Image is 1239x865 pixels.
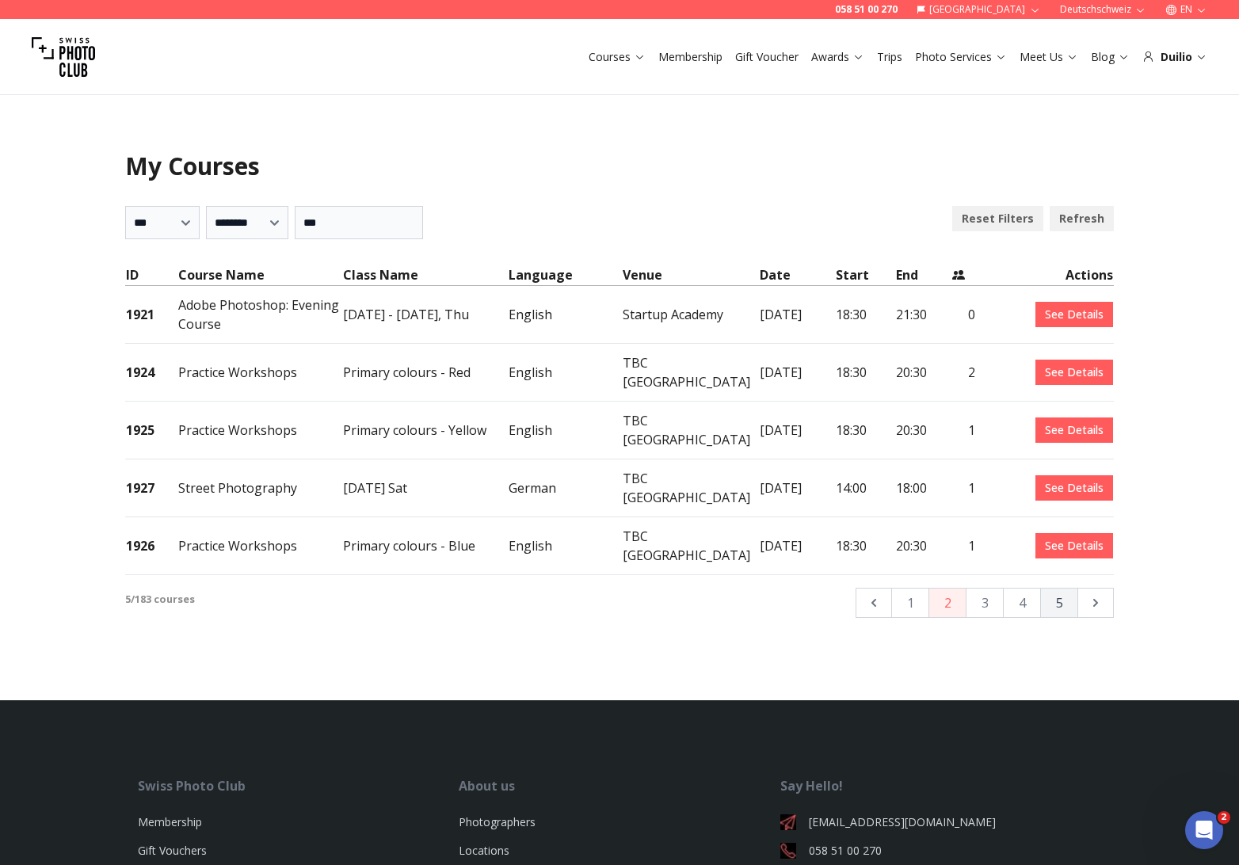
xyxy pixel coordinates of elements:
th: Actions [976,265,1114,286]
a: See Details [1035,360,1113,385]
button: Reset Filters [952,206,1043,231]
td: [DATE] - [DATE], Thu [342,286,507,344]
td: 18:30 [835,517,895,575]
td: 1 [951,459,976,517]
td: [DATE] [759,402,834,459]
button: 2 [928,588,966,618]
button: Photo Services [909,46,1013,68]
a: Blog [1091,49,1130,65]
a: [EMAIL_ADDRESS][DOMAIN_NAME] [780,814,1101,830]
td: [DATE] Sat [342,459,507,517]
td: Primary colours - Yellow [342,402,507,459]
a: 058 51 00 270 [780,843,1101,859]
b: 5 / 183 courses [125,592,195,606]
td: 14:00 [835,459,895,517]
td: 2 [951,344,976,402]
td: 18:00 [895,459,951,517]
td: [DATE] [759,344,834,402]
a: Gift Voucher [735,49,799,65]
iframe: Intercom live chat [1185,811,1223,849]
button: 5 [1040,588,1078,618]
td: 20:30 [895,344,951,402]
button: Refresh [1050,206,1114,231]
td: Primary colours - Blue [342,517,507,575]
div: Swiss Photo Club [138,776,459,795]
a: See Details [1035,475,1113,501]
button: Courses [582,46,652,68]
h1: My Courses [125,152,1114,181]
td: English [508,344,622,402]
div: Say Hello! [780,776,1101,795]
button: Blog [1085,46,1136,68]
td: 1 [951,402,976,459]
td: 21:30 [895,286,951,344]
td: [DATE] [759,286,834,344]
td: Practice Workshops [177,344,342,402]
td: Adobe Photoshop: Evening Course [177,286,342,344]
a: Gift Vouchers [138,843,207,858]
td: Primary colours - Red [342,344,507,402]
td: 1921 [125,286,177,344]
button: Gift Voucher [729,46,805,68]
td: 18:30 [835,344,895,402]
td: 18:30 [835,286,895,344]
div: About us [459,776,780,795]
button: Meet Us [1013,46,1085,68]
td: English [508,286,622,344]
b: Refresh [1059,211,1104,227]
td: Startup Academy [622,286,760,344]
button: 1 [891,588,929,618]
td: 0 [951,286,976,344]
th: Start [835,265,895,286]
a: Locations [459,843,509,858]
a: Membership [658,49,722,65]
div: Duilio [1142,49,1207,65]
button: Awards [805,46,871,68]
th: End [895,265,951,286]
th: ID [125,265,177,286]
span: 2 [1218,811,1230,824]
a: See Details [1035,533,1113,558]
td: TBC [GEOGRAPHIC_DATA] [622,402,760,459]
td: 1926 [125,517,177,575]
td: 1927 [125,459,177,517]
td: 1925 [125,402,177,459]
th: Venue [622,265,760,286]
td: Street Photography [177,459,342,517]
a: Trips [877,49,902,65]
button: 3 [966,588,1004,618]
button: 4 [1003,588,1041,618]
a: Photographers [459,814,536,829]
td: TBC [GEOGRAPHIC_DATA] [622,344,760,402]
td: English [508,402,622,459]
td: 18:30 [835,402,895,459]
td: [DATE] [759,459,834,517]
td: Practice Workshops [177,402,342,459]
td: 20:30 [895,402,951,459]
button: Membership [652,46,729,68]
a: Photo Services [915,49,1007,65]
td: 20:30 [895,517,951,575]
td: 1 [951,517,976,575]
img: Swiss photo club [32,25,95,89]
button: Trips [871,46,909,68]
td: 1924 [125,344,177,402]
b: Reset Filters [962,211,1034,227]
a: 058 51 00 270 [835,3,898,16]
th: Course Name [177,265,342,286]
td: [DATE] [759,517,834,575]
th: Date [759,265,834,286]
td: TBC [GEOGRAPHIC_DATA] [622,459,760,517]
a: See Details [1035,417,1113,443]
th: Class Name [342,265,507,286]
a: Courses [589,49,646,65]
th: Language [508,265,622,286]
a: See Details [1035,302,1113,327]
a: Membership [138,814,202,829]
td: English [508,517,622,575]
td: TBC [GEOGRAPHIC_DATA] [622,517,760,575]
td: German [508,459,622,517]
a: Meet Us [1020,49,1078,65]
a: Awards [811,49,864,65]
td: Practice Workshops [177,517,342,575]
